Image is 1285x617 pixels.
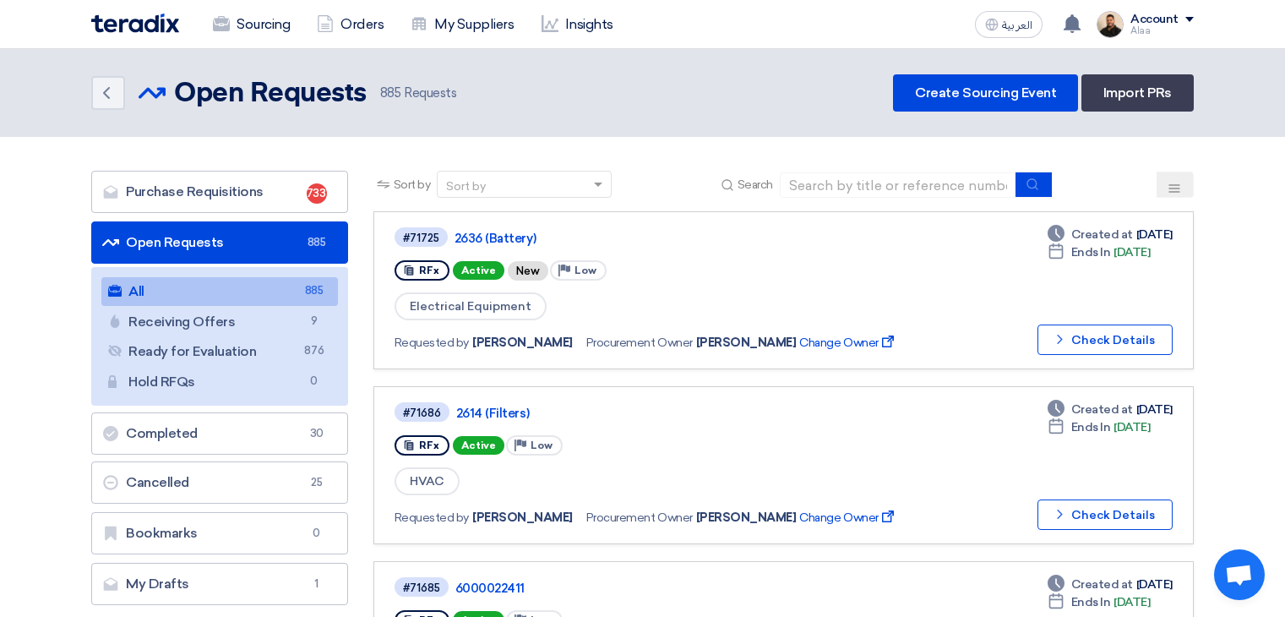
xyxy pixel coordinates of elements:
[472,509,573,527] span: [PERSON_NAME]
[696,334,797,352] span: [PERSON_NAME]
[1048,418,1151,436] div: [DATE]
[403,407,441,418] div: #71686
[1071,243,1111,261] span: Ends In
[307,183,327,204] span: 733
[893,74,1078,112] a: Create Sourcing Event
[738,176,773,194] span: Search
[780,172,1016,198] input: Search by title or reference number
[395,292,547,320] span: Electrical Equipment
[453,261,504,280] span: Active
[1048,226,1173,243] div: [DATE]
[101,277,338,306] a: All
[304,282,324,300] span: 885
[1081,74,1194,112] a: Import PRs
[91,563,348,605] a: My Drafts1
[303,6,397,43] a: Orders
[799,334,896,352] span: Change Owner
[1048,243,1151,261] div: [DATE]
[304,313,324,330] span: 9
[455,231,877,246] a: 2636 (Battery)
[91,14,179,33] img: Teradix logo
[1130,13,1179,27] div: Account
[419,440,439,451] span: RFx
[1071,418,1111,436] span: Ends In
[304,373,324,390] span: 0
[586,509,693,527] span: Procurement Owner
[395,467,460,495] span: HVAC
[101,308,338,336] a: Receiving Offers
[394,176,431,194] span: Sort by
[975,11,1043,38] button: العربية
[91,171,348,213] a: Purchase Requisitions733
[799,509,896,527] span: Change Owner
[1048,593,1151,611] div: [DATE]
[1002,19,1032,31] span: العربية
[91,512,348,554] a: Bookmarks0
[199,6,303,43] a: Sourcing
[1037,500,1173,530] button: Check Details
[531,440,553,451] span: Low
[472,334,573,352] span: [PERSON_NAME]
[380,84,457,103] span: Requests
[101,337,338,366] a: Ready for Evaluation
[696,509,797,527] span: [PERSON_NAME]
[508,261,548,281] div: New
[395,509,469,527] span: Requested by
[1048,576,1173,593] div: [DATE]
[101,368,338,396] a: Hold RFQs
[91,221,348,264] a: Open Requests885
[304,342,324,360] span: 876
[307,425,327,442] span: 30
[1130,26,1194,35] div: Alaa
[91,412,348,455] a: Completed30
[307,474,327,491] span: 25
[1214,549,1265,600] div: Open chat
[307,525,327,542] span: 0
[1097,11,1124,38] img: MAA_1717931611039.JPG
[446,177,486,195] div: Sort by
[403,232,439,243] div: #71725
[380,85,401,101] span: 885
[91,461,348,504] a: Cancelled25
[1071,401,1133,418] span: Created at
[1071,593,1111,611] span: Ends In
[586,334,693,352] span: Procurement Owner
[174,77,367,111] h2: Open Requests
[1071,576,1133,593] span: Created at
[403,582,440,593] div: #71685
[1037,325,1173,355] button: Check Details
[574,265,596,276] span: Low
[455,581,878,596] a: 6000022411
[456,406,879,421] a: 2614 (Filters)
[1071,226,1133,243] span: Created at
[528,6,627,43] a: Insights
[307,234,327,251] span: 885
[1048,401,1173,418] div: [DATE]
[395,334,469,352] span: Requested by
[453,436,504,455] span: Active
[397,6,527,43] a: My Suppliers
[307,576,327,592] span: 1
[419,265,439,276] span: RFx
